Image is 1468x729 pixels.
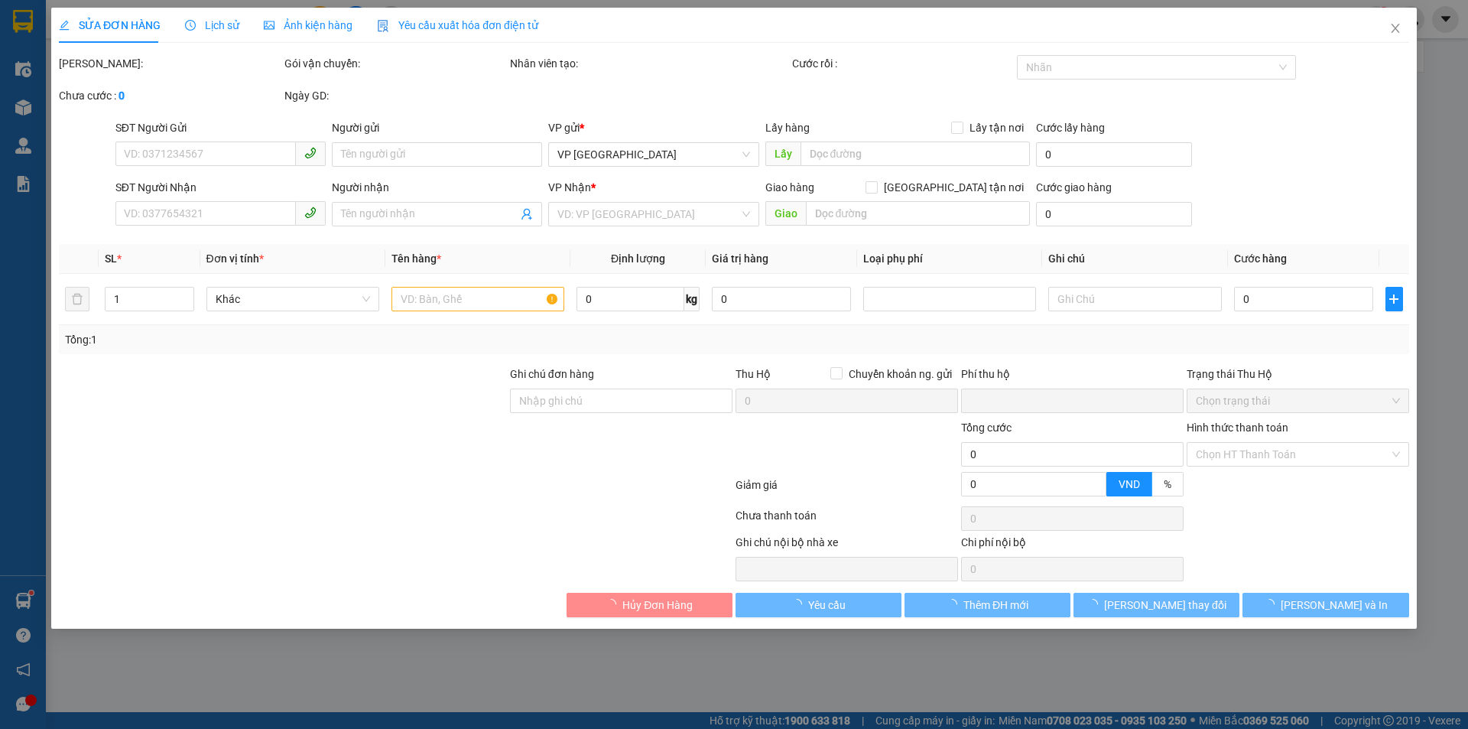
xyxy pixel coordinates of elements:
[622,597,693,613] span: Hủy Đơn Hàng
[961,421,1012,434] span: Tổng cước
[1036,181,1112,194] label: Cước giao hàng
[1164,478,1171,490] span: %
[567,593,732,617] button: Hủy Đơn Hàng
[391,287,564,311] input: VD: Bàn, Ghế
[65,287,89,311] button: delete
[1119,478,1140,490] span: VND
[119,89,125,102] b: 0
[510,55,789,72] div: Nhân viên tạo:
[216,288,370,311] span: Khác
[284,87,507,104] div: Ngày GD:
[115,179,326,196] div: SĐT Người Nhận
[1386,293,1401,305] span: plus
[558,143,750,166] span: VP Thái Bình
[549,181,592,194] span: VP Nhận
[611,252,665,265] span: Định lượng
[1104,597,1226,613] span: [PERSON_NAME] thay đổi
[1374,8,1417,50] button: Close
[1073,593,1239,617] button: [PERSON_NAME] thay đổi
[843,366,958,382] span: Chuyển khoản ng. gửi
[1243,593,1409,617] button: [PERSON_NAME] và In
[1234,252,1287,265] span: Cước hàng
[947,599,963,610] span: loading
[905,593,1070,617] button: Thêm ĐH mới
[304,147,317,159] span: phone
[1036,202,1192,226] input: Cước giao hàng
[765,201,806,226] span: Giao
[1087,599,1104,610] span: loading
[264,20,274,31] span: picture
[878,179,1030,196] span: [GEOGRAPHIC_DATA] tận nơi
[1036,122,1105,134] label: Cước lấy hàng
[963,597,1028,613] span: Thêm ĐH mới
[1187,366,1409,382] div: Trạng thái Thu Hộ
[765,142,801,166] span: Lấy
[185,19,239,31] span: Lịch sử
[304,207,317,219] span: phone
[1049,287,1222,311] input: Ghi Chú
[801,142,1030,166] input: Dọc đường
[808,597,846,613] span: Yêu cầu
[712,252,768,265] span: Giá trị hàng
[65,331,567,348] div: Tổng: 1
[736,368,771,380] span: Thu Hộ
[857,244,1042,274] th: Loại phụ phí
[1385,287,1402,311] button: plus
[1043,244,1228,274] th: Ghi chú
[961,534,1184,557] div: Chi phí nội bộ
[1281,597,1388,613] span: [PERSON_NAME] và In
[106,252,118,265] span: SL
[684,287,700,311] span: kg
[510,389,732,413] input: Ghi chú đơn hàng
[510,368,594,380] label: Ghi chú đơn hàng
[736,534,958,557] div: Ghi chú nội bộ nhà xe
[185,20,196,31] span: clock-circle
[206,252,264,265] span: Đơn vị tính
[59,19,161,31] span: SỬA ĐƠN HÀNG
[332,119,542,136] div: Người gửi
[963,119,1030,136] span: Lấy tận nơi
[734,477,960,503] div: Giảm giá
[549,119,759,136] div: VP gửi
[734,507,960,534] div: Chưa thanh toán
[377,20,389,32] img: icon
[264,19,352,31] span: Ảnh kiện hàng
[59,20,70,31] span: edit
[377,19,538,31] span: Yêu cầu xuất hóa đơn điện tử
[115,119,326,136] div: SĐT Người Gửi
[806,201,1030,226] input: Dọc đường
[961,366,1184,389] div: Phí thu hộ
[791,599,808,610] span: loading
[1036,142,1192,167] input: Cước lấy hàng
[1264,599,1281,610] span: loading
[606,599,622,610] span: loading
[1187,421,1288,434] label: Hình thức thanh toán
[1196,389,1400,412] span: Chọn trạng thái
[765,181,814,194] span: Giao hàng
[59,87,281,104] div: Chưa cước :
[284,55,507,72] div: Gói vận chuyển:
[521,208,534,220] span: user-add
[765,122,810,134] span: Lấy hàng
[59,55,281,72] div: [PERSON_NAME]:
[332,179,542,196] div: Người nhận
[391,252,441,265] span: Tên hàng
[792,55,1015,72] div: Cước rồi :
[1389,22,1401,34] span: close
[736,593,901,617] button: Yêu cầu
